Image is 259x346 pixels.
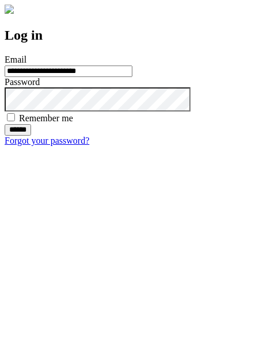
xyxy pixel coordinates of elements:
[5,136,89,145] a: Forgot your password?
[5,28,254,43] h2: Log in
[5,5,14,14] img: logo-4e3dc11c47720685a147b03b5a06dd966a58ff35d612b21f08c02c0306f2b779.png
[19,113,73,123] label: Remember me
[5,55,26,64] label: Email
[5,77,40,87] label: Password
